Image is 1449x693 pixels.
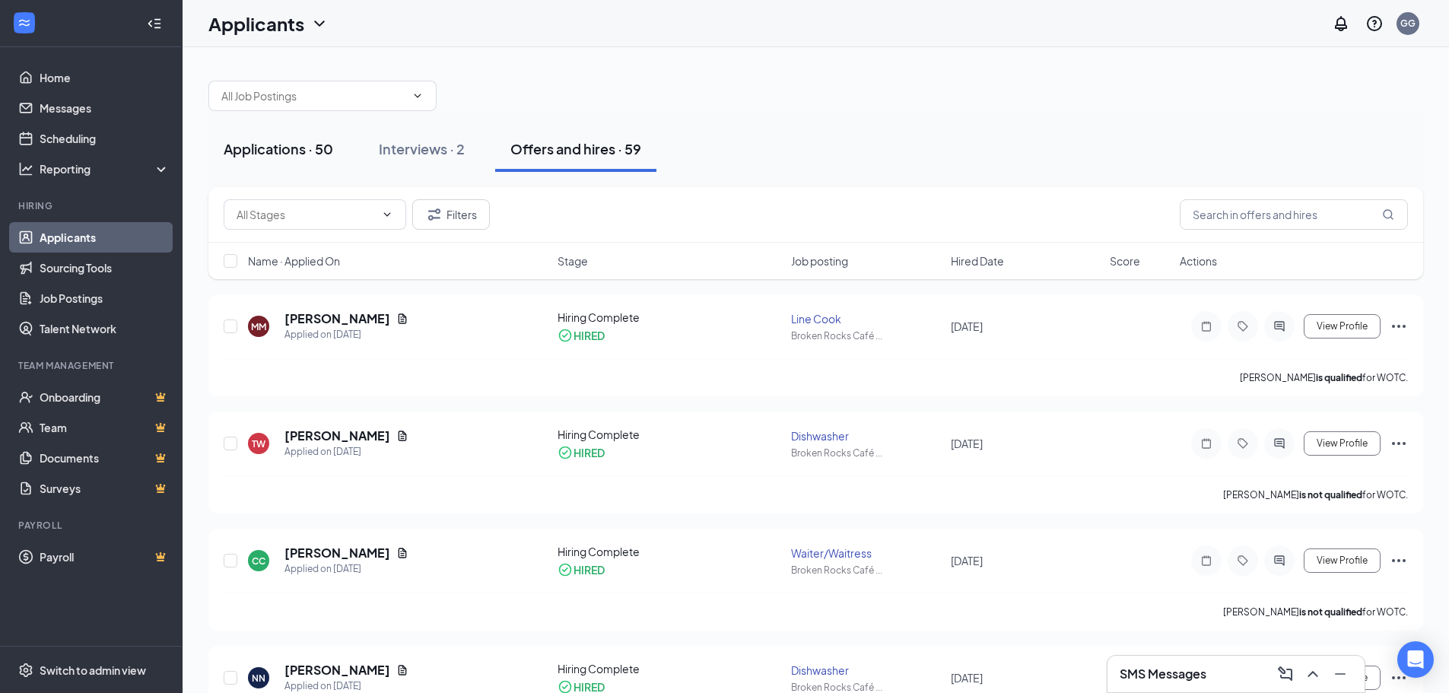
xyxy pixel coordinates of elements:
svg: Ellipses [1390,552,1408,570]
h5: [PERSON_NAME] [284,545,390,561]
span: [DATE] [951,554,983,567]
div: Hiring Complete [558,661,783,676]
a: Messages [40,93,170,123]
div: Payroll [18,519,167,532]
p: [PERSON_NAME] for WOTC. [1240,371,1408,384]
svg: ChevronUp [1304,665,1322,683]
div: Hiring Complete [558,427,783,442]
span: View Profile [1317,321,1368,332]
div: Switch to admin view [40,663,146,678]
div: HIRED [574,445,605,460]
a: Sourcing Tools [40,253,170,283]
div: TW [252,437,265,450]
svg: ChevronDown [412,90,424,102]
svg: Notifications [1332,14,1350,33]
span: Score [1110,253,1140,269]
h5: [PERSON_NAME] [284,310,390,327]
div: Waiter/Waitress [791,545,941,561]
input: Search in offers and hires [1180,199,1408,230]
span: [DATE] [951,437,983,450]
a: Applicants [40,222,170,253]
input: All Job Postings [221,87,405,104]
a: PayrollCrown [40,542,170,572]
h5: [PERSON_NAME] [284,662,390,679]
svg: Note [1197,320,1215,332]
svg: ChevronDown [310,14,329,33]
svg: CheckmarkCircle [558,328,573,343]
div: Broken Rocks Café ... [791,564,941,577]
svg: CheckmarkCircle [558,562,573,577]
a: TeamCrown [40,412,170,443]
svg: Tag [1234,555,1252,567]
div: Team Management [18,359,167,372]
div: MM [251,320,266,333]
span: Name · Applied On [248,253,340,269]
svg: MagnifyingGlass [1382,208,1394,221]
div: NN [252,672,265,685]
span: Stage [558,253,588,269]
div: Hiring Complete [558,310,783,325]
div: Broken Rocks Café ... [791,329,941,342]
div: Interviews · 2 [379,139,465,158]
h5: [PERSON_NAME] [284,428,390,444]
b: is not qualified [1299,489,1362,501]
p: [PERSON_NAME] for WOTC. [1223,488,1408,501]
svg: ActiveChat [1270,437,1289,450]
svg: ActiveChat [1270,555,1289,567]
span: Hired Date [951,253,1004,269]
svg: ActiveChat [1270,320,1289,332]
h1: Applicants [208,11,304,37]
svg: Document [396,313,408,325]
svg: Filter [425,205,443,224]
a: Scheduling [40,123,170,154]
div: Dishwasher [791,663,941,678]
svg: Note [1197,437,1215,450]
button: ComposeMessage [1273,662,1298,686]
div: Applied on [DATE] [284,561,408,577]
a: Job Postings [40,283,170,313]
b: is qualified [1316,372,1362,383]
div: GG [1400,17,1416,30]
div: HIRED [574,562,605,577]
div: Broken Rocks Café ... [791,447,941,459]
button: ChevronUp [1301,662,1325,686]
div: Hiring [18,199,167,212]
svg: Ellipses [1390,317,1408,335]
svg: Document [396,547,408,559]
a: Talent Network [40,313,170,344]
button: View Profile [1304,431,1381,456]
a: OnboardingCrown [40,382,170,412]
svg: Settings [18,663,33,678]
span: [DATE] [951,671,983,685]
span: Job posting [791,253,848,269]
input: All Stages [237,206,375,223]
svg: WorkstreamLogo [17,15,32,30]
a: Home [40,62,170,93]
a: DocumentsCrown [40,443,170,473]
svg: ChevronDown [381,208,393,221]
svg: Ellipses [1390,669,1408,687]
a: SurveysCrown [40,473,170,504]
div: Applied on [DATE] [284,327,408,342]
span: Actions [1180,253,1217,269]
span: View Profile [1317,555,1368,566]
svg: Tag [1234,320,1252,332]
b: is not qualified [1299,606,1362,618]
svg: Minimize [1331,665,1349,683]
svg: Tag [1234,437,1252,450]
span: View Profile [1317,438,1368,449]
div: Hiring Complete [558,544,783,559]
button: View Profile [1304,314,1381,339]
div: CC [252,555,265,567]
div: Reporting [40,161,170,176]
svg: ComposeMessage [1276,665,1295,683]
svg: Document [396,664,408,676]
h3: SMS Messages [1120,666,1206,682]
div: Open Intercom Messenger [1397,641,1434,678]
div: Applied on [DATE] [284,444,408,459]
svg: Analysis [18,161,33,176]
div: Line Cook [791,311,941,326]
svg: Document [396,430,408,442]
div: Dishwasher [791,428,941,443]
div: HIRED [574,328,605,343]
